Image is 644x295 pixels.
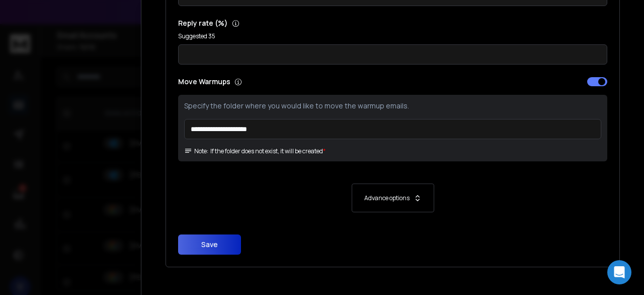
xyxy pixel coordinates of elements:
[364,194,410,202] p: Advance options
[184,147,208,155] span: Note:
[178,234,241,255] button: Save
[210,147,323,155] p: If the folder does not exist, it will be created
[178,18,607,28] p: Reply rate (%)
[178,77,390,87] p: Move Warmups
[607,260,631,284] div: Open Intercom Messenger
[178,32,607,40] p: Suggested 35
[188,184,597,212] button: Advance options
[184,101,601,111] p: Specify the folder where you would like to move the warmup emails.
